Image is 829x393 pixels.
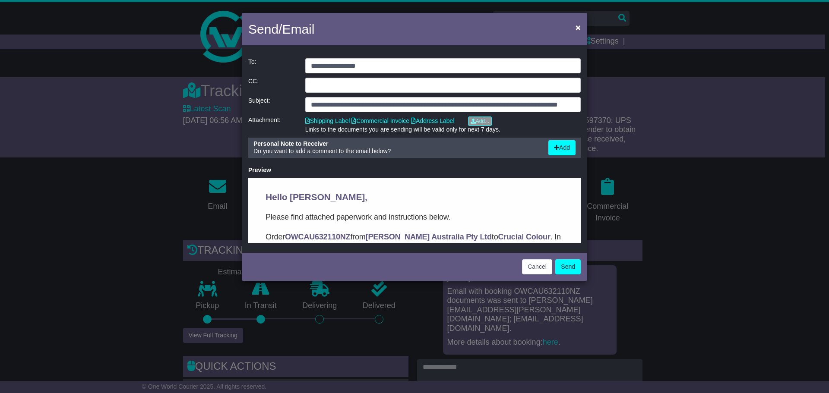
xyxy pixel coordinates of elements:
[17,33,315,45] p: Please find attached paperwork and instructions below.
[555,259,581,274] button: Send
[411,117,455,124] a: Address Label
[571,19,585,36] button: Close
[37,54,102,63] strong: OWCAU632110NZ
[244,97,301,112] div: Subject:
[244,116,301,133] div: Attachment:
[305,126,581,133] div: Links to the documents you are sending will be valid only for next 7 days.
[249,140,544,155] div: Do you want to add a comment to the email below?
[468,116,492,126] a: Add...
[244,78,301,93] div: CC:
[117,54,244,63] strong: [PERSON_NAME] Australia Pty Ltd
[250,54,302,63] strong: Crucial Colour
[244,58,301,73] div: To:
[576,22,581,32] span: ×
[248,167,581,174] div: Preview
[522,259,552,274] button: Cancel
[17,53,315,89] p: Order from to . In this email you’ll find important information about your order, and what you ne...
[548,140,576,155] button: Add
[248,19,314,39] h4: Send/Email
[305,117,350,124] a: Shipping Label
[351,117,409,124] a: Commercial Invoice
[17,14,119,24] span: Hello [PERSON_NAME],
[253,140,540,148] div: Personal Note to Receiver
